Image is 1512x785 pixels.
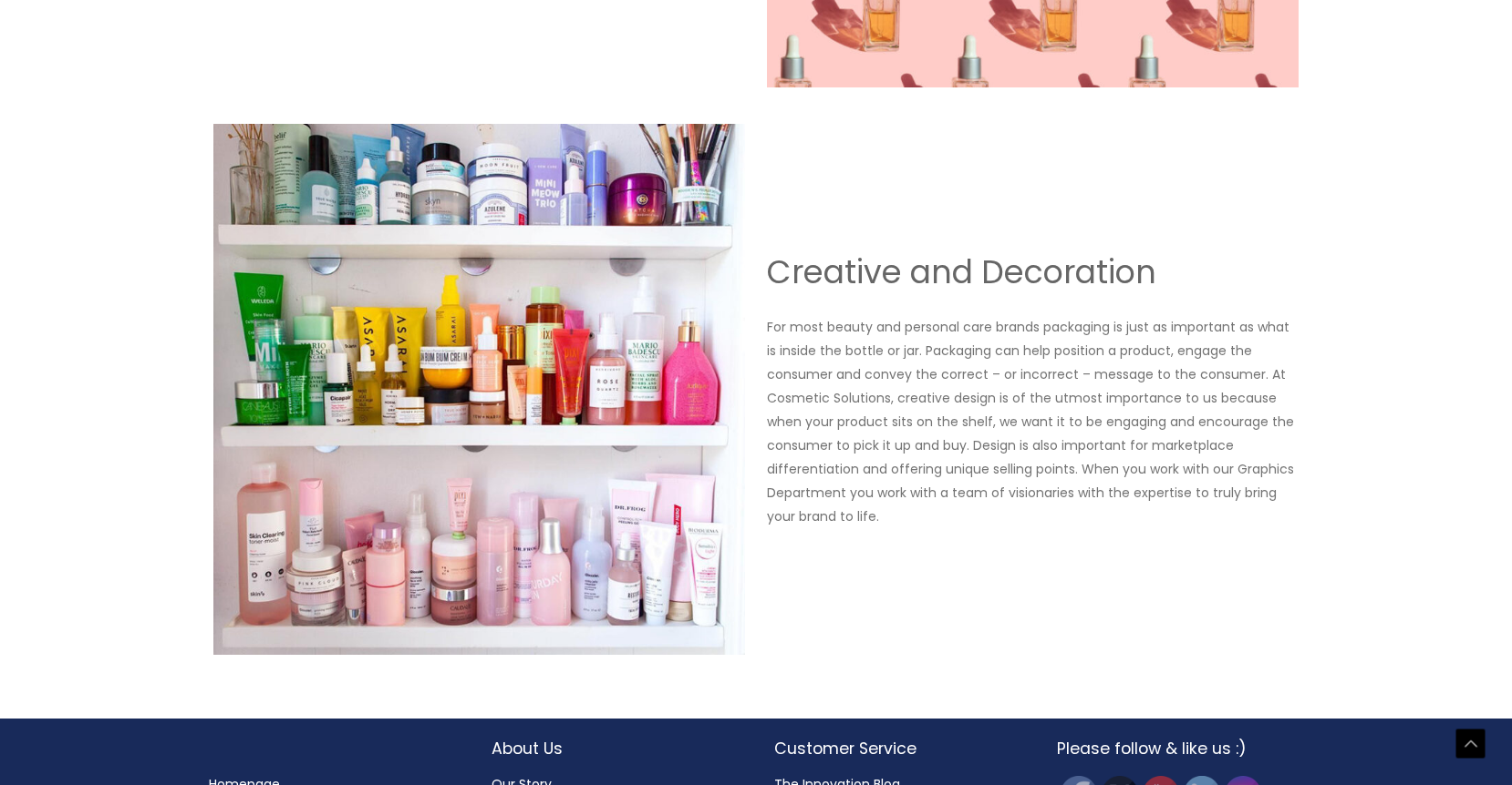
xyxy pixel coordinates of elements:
h2: Please follow & like us :) [1057,737,1303,760]
img: Cosmetic Solutions Turnkey Packaging Creative Design [213,124,745,655]
h2: About Us [492,737,738,760]
h2: Creative and Decoration [767,251,1299,293]
p: For most beauty and personal care brands packaging is just as important as what is inside the bot... [767,315,1299,528]
h2: Customer Service [774,737,1020,760]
